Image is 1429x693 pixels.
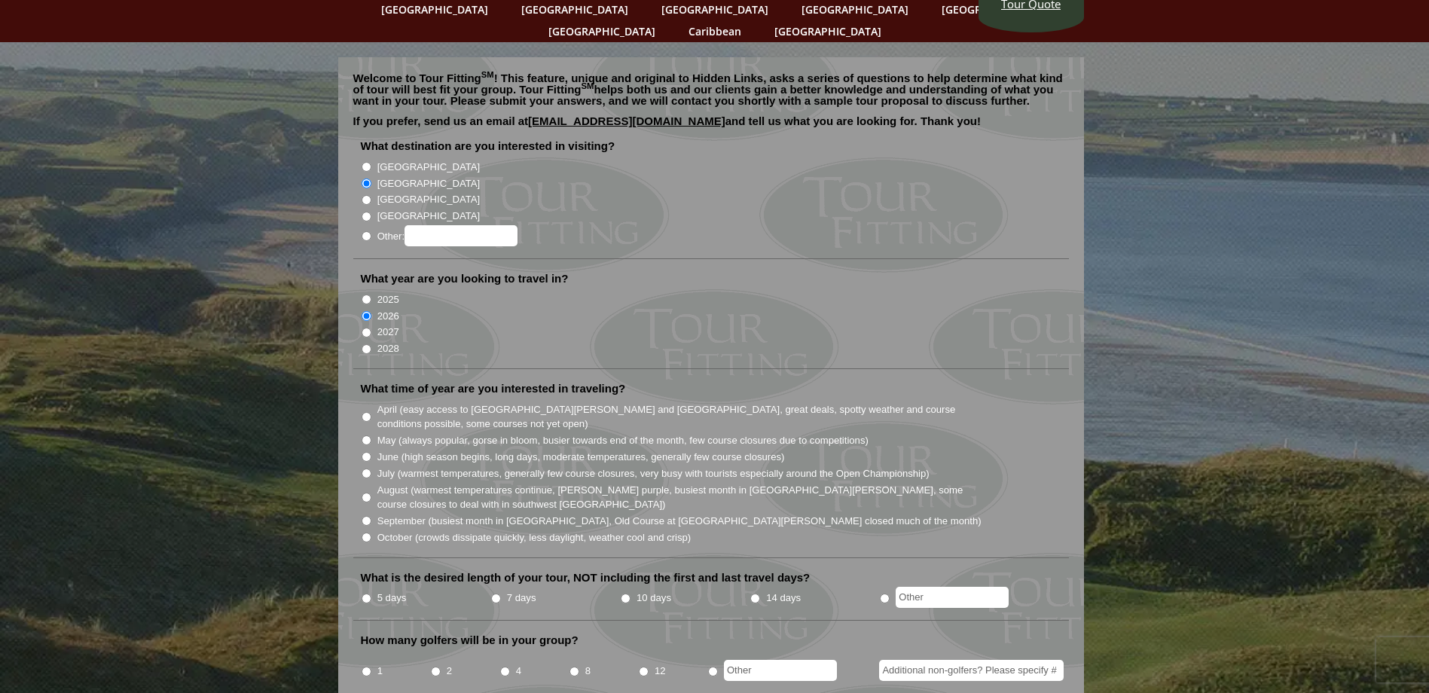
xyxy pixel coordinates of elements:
label: April (easy access to [GEOGRAPHIC_DATA][PERSON_NAME] and [GEOGRAPHIC_DATA], great deals, spotty w... [377,402,983,432]
label: May (always popular, gorse in bloom, busier towards end of the month, few course closures due to ... [377,433,869,448]
input: Other: [405,225,518,246]
label: How many golfers will be in your group? [361,633,579,648]
input: Other [896,587,1009,608]
input: Additional non-golfers? Please specify # [879,660,1064,681]
label: 2027 [377,325,399,340]
label: 10 days [637,591,671,606]
a: [GEOGRAPHIC_DATA] [541,20,663,42]
sup: SM [481,70,494,79]
label: 4 [516,664,521,679]
label: [GEOGRAPHIC_DATA] [377,160,480,175]
label: [GEOGRAPHIC_DATA] [377,192,480,207]
label: 12 [655,664,666,679]
label: What year are you looking to travel in? [361,271,569,286]
a: Caribbean [681,20,749,42]
label: 14 days [766,591,801,606]
a: [EMAIL_ADDRESS][DOMAIN_NAME] [528,114,725,127]
label: 2028 [377,341,399,356]
label: June (high season begins, long days, moderate temperatures, generally few course closures) [377,450,785,465]
sup: SM [582,81,594,90]
label: What time of year are you interested in traveling? [361,381,626,396]
label: [GEOGRAPHIC_DATA] [377,176,480,191]
label: September (busiest month in [GEOGRAPHIC_DATA], Old Course at [GEOGRAPHIC_DATA][PERSON_NAME] close... [377,514,982,529]
label: 1 [377,664,383,679]
label: [GEOGRAPHIC_DATA] [377,209,480,224]
input: Other [724,660,837,681]
label: 8 [585,664,591,679]
label: October (crowds dissipate quickly, less daylight, weather cool and crisp) [377,530,692,545]
label: 2 [447,664,452,679]
a: [GEOGRAPHIC_DATA] [767,20,889,42]
p: Welcome to Tour Fitting ! This feature, unique and original to Hidden Links, asks a series of que... [353,72,1069,106]
p: If you prefer, send us an email at and tell us what you are looking for. Thank you! [353,115,1069,138]
label: What is the desired length of your tour, NOT including the first and last travel days? [361,570,811,585]
label: 5 days [377,591,407,606]
label: Other: [377,225,518,246]
label: July (warmest temperatures, generally few course closures, very busy with tourists especially aro... [377,466,930,481]
label: 2026 [377,309,399,324]
label: 7 days [507,591,536,606]
label: 2025 [377,292,399,307]
label: What destination are you interested in visiting? [361,139,615,154]
label: August (warmest temperatures continue, [PERSON_NAME] purple, busiest month in [GEOGRAPHIC_DATA][P... [377,483,983,512]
